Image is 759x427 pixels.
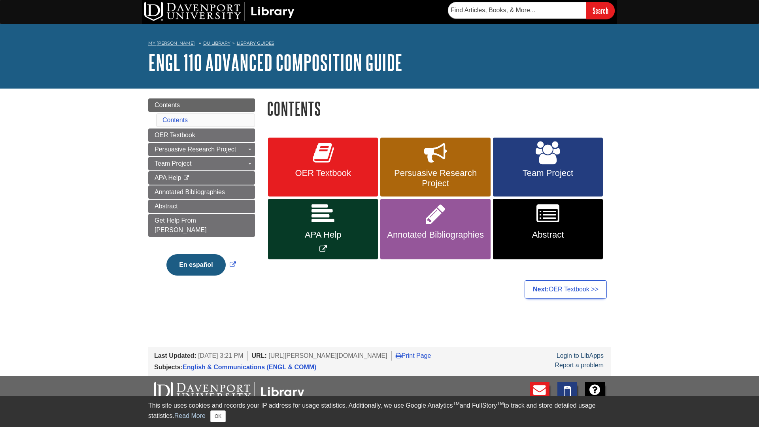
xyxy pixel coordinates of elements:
[557,352,604,359] a: Login to LibApps
[555,362,604,368] a: Report a problem
[497,401,504,406] sup: TM
[210,410,226,422] button: Close
[148,98,255,112] a: Contents
[386,168,484,189] span: Persuasive Research Project
[448,2,615,19] form: Searches DU Library's articles, books, and more
[162,117,188,123] a: Contents
[386,230,484,240] span: Annotated Bibliographies
[267,98,611,119] h1: Contents
[148,50,402,75] a: ENGL 110 Advanced Composition Guide
[174,412,206,419] a: Read More
[493,138,603,197] a: Team Project
[530,382,549,409] a: E-mail
[533,286,549,293] strong: Next:
[499,168,597,178] span: Team Project
[148,157,255,170] a: Team Project
[148,40,195,47] a: My [PERSON_NAME]
[148,128,255,142] a: OER Textbook
[148,171,255,185] a: APA Help
[268,138,378,197] a: OER Textbook
[148,200,255,213] a: Abstract
[586,2,615,19] input: Search
[274,168,372,178] span: OER Textbook
[154,352,196,359] span: Last Updated:
[155,146,236,153] span: Persuasive Research Project
[144,2,295,21] img: DU Library
[203,40,230,46] a: DU Library
[155,203,178,210] span: Abstract
[155,189,225,195] span: Annotated Bibliographies
[148,98,255,289] div: Guide Page Menu
[148,143,255,156] a: Persuasive Research Project
[493,199,603,259] a: Abstract
[166,254,225,276] button: En español
[154,382,304,402] img: DU Libraries
[396,352,402,359] i: Print Page
[557,382,577,409] a: Text
[154,364,183,370] span: Subjects:
[274,230,372,240] span: APA Help
[499,230,597,240] span: Abstract
[155,217,207,233] span: Get Help From [PERSON_NAME]
[380,138,490,197] a: Persuasive Research Project
[525,280,607,299] a: Next:OER Textbook >>
[148,38,611,51] nav: breadcrumb
[183,176,190,181] i: This link opens in a new window
[164,261,238,268] a: Link opens in new window
[155,102,180,108] span: Contents
[155,174,181,181] span: APA Help
[380,199,490,259] a: Annotated Bibliographies
[252,352,267,359] span: URL:
[155,132,195,138] span: OER Textbook
[268,199,378,259] a: Link opens in new window
[155,160,191,167] span: Team Project
[268,352,387,359] span: [URL][PERSON_NAME][DOMAIN_NAME]
[237,40,274,46] a: Library Guides
[183,364,316,370] a: English & Communications (ENGL & COMM)
[396,352,431,359] a: Print Page
[448,2,586,19] input: Find Articles, Books, & More...
[148,401,611,422] div: This site uses cookies and records your IP address for usage statistics. Additionally, we use Goo...
[198,352,243,359] span: [DATE] 3:21 PM
[585,382,605,409] a: FAQ
[453,401,459,406] sup: TM
[148,185,255,199] a: Annotated Bibliographies
[148,214,255,237] a: Get Help From [PERSON_NAME]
